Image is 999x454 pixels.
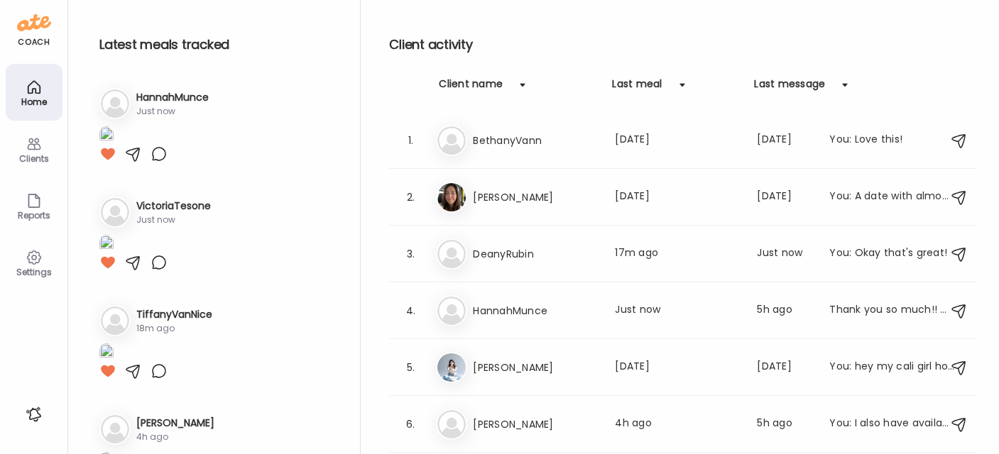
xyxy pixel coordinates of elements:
[829,245,954,262] div: You: Okay that's great!
[9,97,60,106] div: Home
[389,34,976,55] h2: Client activity
[17,11,51,34] img: ate
[101,89,129,118] img: bg-avatar-default.svg
[473,416,598,433] h3: [PERSON_NAME]
[402,302,419,319] div: 4.
[757,189,812,206] div: [DATE]
[437,410,466,438] img: bg-avatar-default.svg
[136,214,211,226] div: Just now
[615,245,740,262] div: 17m ago
[9,154,60,163] div: Clients
[136,199,211,214] h3: VictoriaTesone
[402,132,419,149] div: 1.
[99,126,114,145] img: images%2Fkfkzk6vGDOhEU9eo8aJJ3Lraes72%2FlS4OEUPe4QjjobSp4eyj%2FLBp0wG45u1rjOeSHrfaT_1080
[402,189,419,206] div: 2.
[402,416,419,433] div: 6.
[136,105,209,118] div: Just now
[615,302,740,319] div: Just now
[136,307,212,322] h3: TiffanyVanNice
[829,302,954,319] div: Thank you so much!! Getting bloodwork done in the am to confirm everything and start the [MEDICAL...
[437,183,466,211] img: avatars%2FAaUPpAz4UBePyDKK2OMJTfZ0WR82
[437,297,466,325] img: bg-avatar-default.svg
[757,245,812,262] div: Just now
[437,126,466,155] img: bg-avatar-default.svg
[757,359,812,376] div: [DATE]
[615,132,740,149] div: [DATE]
[829,189,954,206] div: You: A date with almond butter sounds delicious as a snack sometimes!
[437,353,466,382] img: avatars%2Fg0h3UeSMiaSutOWea2qVtuQrzdp1
[402,245,419,262] div: 3.
[473,189,598,206] h3: [PERSON_NAME]
[473,132,598,149] h3: BethanyVann
[615,359,740,376] div: [DATE]
[615,189,740,206] div: [DATE]
[757,132,812,149] div: [DATE]
[754,77,825,99] div: Last message
[136,322,212,335] div: 18m ago
[757,416,812,433] div: 5h ago
[829,132,954,149] div: You: Love this!
[473,302,598,319] h3: HannahMunce
[757,302,812,319] div: 5h ago
[99,343,114,362] img: images%2FZgJF31Rd8kYhOjF2sNOrWQwp2zj1%2F3w3aMITS55y6AvNd0m9G%2FD4oTFZipjP1PK3KVKRh6_1080
[829,416,954,433] div: You: I also have availability [DATE] in case that works, it just won't show up on Calendly but I ...
[829,359,954,376] div: You: hey my cali girl hows it going?!
[9,267,60,277] div: Settings
[99,34,337,55] h2: Latest meals tracked
[439,77,503,99] div: Client name
[437,240,466,268] img: bg-avatar-default.svg
[99,235,114,254] img: images%2FmxiqlkSjOLc450HhRStDX6eBpyy2%2FLVhovS4YhC3vZ2Wz6B6q%2Fth2qDTKHns08kFvsigJT_1080
[473,359,598,376] h3: [PERSON_NAME]
[612,77,662,99] div: Last meal
[18,36,50,48] div: coach
[615,416,740,433] div: 4h ago
[136,416,214,431] h3: [PERSON_NAME]
[101,198,129,226] img: bg-avatar-default.svg
[9,211,60,220] div: Reports
[136,90,209,105] h3: HannahMunce
[101,306,129,335] img: bg-avatar-default.svg
[101,415,129,443] img: bg-avatar-default.svg
[402,359,419,376] div: 5.
[473,245,598,262] h3: DeanyRubin
[136,431,214,443] div: 4h ago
